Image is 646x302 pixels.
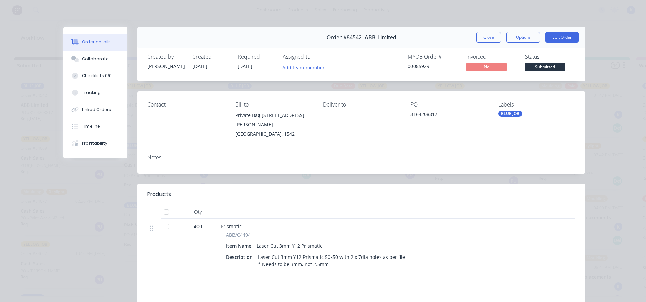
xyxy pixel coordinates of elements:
div: Timeline [82,123,100,129]
button: Tracking [63,84,127,101]
div: Linked Orders [82,107,111,113]
div: Bill to [235,101,312,108]
div: Private Bag [STREET_ADDRESS][PERSON_NAME][GEOGRAPHIC_DATA], 1542 [235,111,312,139]
button: Collaborate [63,51,127,67]
div: Labels [498,101,575,108]
div: PO [410,101,488,108]
div: Required [238,54,275,60]
span: Submitted [525,63,565,71]
div: Profitability [82,140,107,146]
div: Tracking [82,90,101,96]
button: Timeline [63,118,127,135]
div: Laser Cut 3mm Y12 Prismatic [254,241,325,251]
button: Profitability [63,135,127,152]
span: [DATE] [238,63,252,69]
div: 00085929 [408,63,458,70]
div: Order details [82,39,111,45]
div: Status [525,54,575,60]
button: Add team member [279,63,328,72]
div: BLUE JOB [498,111,522,117]
span: No [466,63,507,71]
span: Prismatic [221,223,242,230]
div: Contact [147,101,224,108]
div: Qty [178,205,218,219]
div: Notes [147,154,575,161]
button: Edit Order [545,32,579,43]
div: Invoiced [466,54,517,60]
span: ABB Limited [365,34,396,41]
div: Laser Cut 3mm Y12 Prismatic 50x50 with 2 x 7dia holes as per file * Needs to be 3mm, not 2.5mm [255,252,408,269]
button: Options [506,32,540,43]
button: Submitted [525,63,565,73]
div: [PERSON_NAME] [147,63,184,70]
button: Add team member [283,63,328,72]
button: Checklists 0/0 [63,67,127,84]
button: Linked Orders [63,101,127,118]
div: Private Bag [STREET_ADDRESS][PERSON_NAME] [235,111,312,129]
div: Products [147,190,171,199]
button: Order details [63,34,127,51]
span: Order #84542 - [327,34,365,41]
div: Item Name [226,241,254,251]
div: [GEOGRAPHIC_DATA], 1542 [235,129,312,139]
button: Close [476,32,501,43]
span: 400 [194,223,202,230]
div: Assigned to [283,54,350,60]
div: Collaborate [82,56,109,62]
span: [DATE] [192,63,207,69]
div: MYOB Order # [408,54,458,60]
div: Deliver to [323,101,400,108]
div: Created by [147,54,184,60]
span: ABB/C4494 [226,231,251,238]
div: Created [192,54,229,60]
div: Checklists 0/0 [82,73,112,79]
div: 3164208817 [410,111,488,120]
div: Description [226,252,255,262]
